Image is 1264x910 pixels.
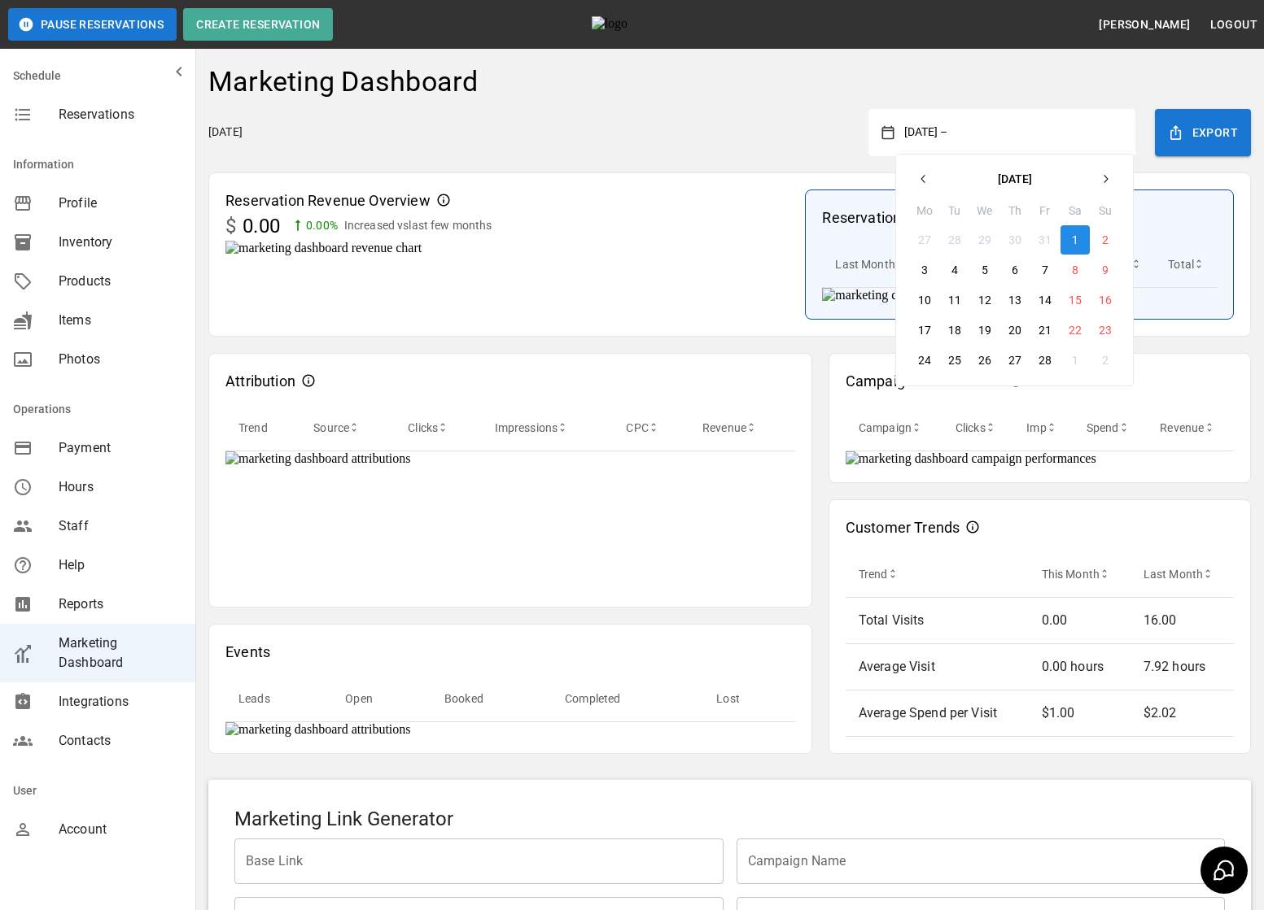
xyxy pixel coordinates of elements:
button: 15 February 2025 [1061,285,1090,315]
th: Leads [225,676,332,722]
th: Lost [703,676,794,722]
button: 3 February 2025 [910,255,939,285]
button: 11 February 2025 [940,285,969,315]
span: Reports [59,594,182,614]
button: 2 March 2025 [1091,346,1120,375]
th: Completed [552,676,703,722]
button: Pause Reservations [8,8,177,41]
p: 0.00 [1042,611,1117,630]
p: 0.00 [243,211,280,241]
button: 21 February 2025 [1030,316,1060,345]
button: 27 January 2025 [910,225,939,255]
button: 14 February 2025 [1030,285,1060,315]
button: 7 February 2025 [1030,255,1060,285]
button: 6 February 2025 [1000,255,1030,285]
button: 8 February 2025 [1061,255,1090,285]
button: 24 February 2025 [910,346,939,375]
button: [DATE] – [894,118,1122,147]
th: Tu [939,202,969,225]
table: sticky table [225,405,795,451]
th: Spend [1074,405,1148,451]
p: Reservation Revenue Overview [225,189,431,211]
button: 9 February 2025 [1091,255,1120,285]
span: Hours [59,477,182,497]
th: Mo [909,202,939,225]
span: Account [59,820,182,839]
img: marketing dashboard revenue breakdown [822,288,1217,303]
table: sticky table [225,676,795,722]
button: 28 January 2025 [940,225,969,255]
p: Reservation Revenue Breakdown [822,207,1040,229]
button: 16 February 2025 [1091,285,1120,315]
button: 4 February 2025 [940,255,969,285]
p: 16.00 [1144,611,1221,630]
th: We [969,202,999,225]
span: Profile [59,194,182,213]
table: sticky table [822,242,1217,288]
button: 20 February 2025 [1000,316,1030,345]
span: Staff [59,516,182,536]
button: 29 January 2025 [970,225,999,255]
button: 25 February 2025 [940,346,969,375]
th: Open [332,676,431,722]
button: Export [1155,109,1251,156]
svg: Attribution [302,374,315,387]
button: 19 February 2025 [970,316,999,345]
p: 0.00 % [306,217,338,234]
button: 5 February 2025 [970,255,999,285]
th: Trend [225,405,300,451]
th: Su [1090,202,1120,225]
img: marketing dashboard campaign performances [846,451,1234,466]
span: Help [59,555,182,575]
th: Revenue [689,405,795,451]
span: Contacts [59,731,182,751]
th: Campaign [846,405,943,451]
th: Last Month [1131,551,1234,598]
th: Fr [1030,202,1060,225]
span: Marketing Dashboard [59,634,182,673]
th: Sa [1060,202,1090,225]
th: Total [1155,242,1217,288]
span: Inventory [59,233,182,252]
span: Reservations [59,105,182,124]
button: 27 February 2025 [1000,346,1030,375]
button: 12 February 2025 [970,285,999,315]
p: Average Visit [859,657,1016,677]
p: 7.92 hours [1144,657,1221,677]
th: Last Month [822,242,912,288]
span: Products [59,272,182,291]
p: Total Visits [859,611,1016,630]
p: Average Spend per Visit [859,703,1016,723]
th: Trend [846,551,1029,598]
img: marketing dashboard attributions [225,451,795,466]
p: $1.00 [1042,703,1117,723]
span: Payment [59,438,182,458]
table: sticky table [846,551,1234,737]
button: 23 February 2025 [1091,316,1120,345]
button: [PERSON_NAME] [1092,10,1196,40]
th: Clicks [943,405,1013,451]
button: [DATE] [938,164,1091,194]
p: 0.00 hours [1042,657,1117,677]
h4: Marketing Dashboard [208,65,479,99]
th: Booked [431,676,552,722]
img: logo [592,16,681,33]
button: 13 February 2025 [1000,285,1030,315]
button: 10 February 2025 [910,285,939,315]
button: 26 February 2025 [970,346,999,375]
th: Th [999,202,1030,225]
p: Events [225,641,270,663]
div: [DATE] – [895,154,1134,386]
th: Imp [1013,405,1073,451]
th: Clicks [395,405,481,451]
button: 2 February 2025 [1091,225,1120,255]
h5: Marketing Link Generator [234,806,1225,832]
svg: Customer Trends [966,520,979,533]
span: Items [59,311,182,330]
button: Create Reservation [183,8,333,41]
button: 1 February 2025 [1061,225,1090,255]
p: $ [225,211,236,241]
p: [DATE] [208,124,243,141]
button: 18 February 2025 [940,316,969,345]
button: 1 March 2025 [1061,346,1090,375]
